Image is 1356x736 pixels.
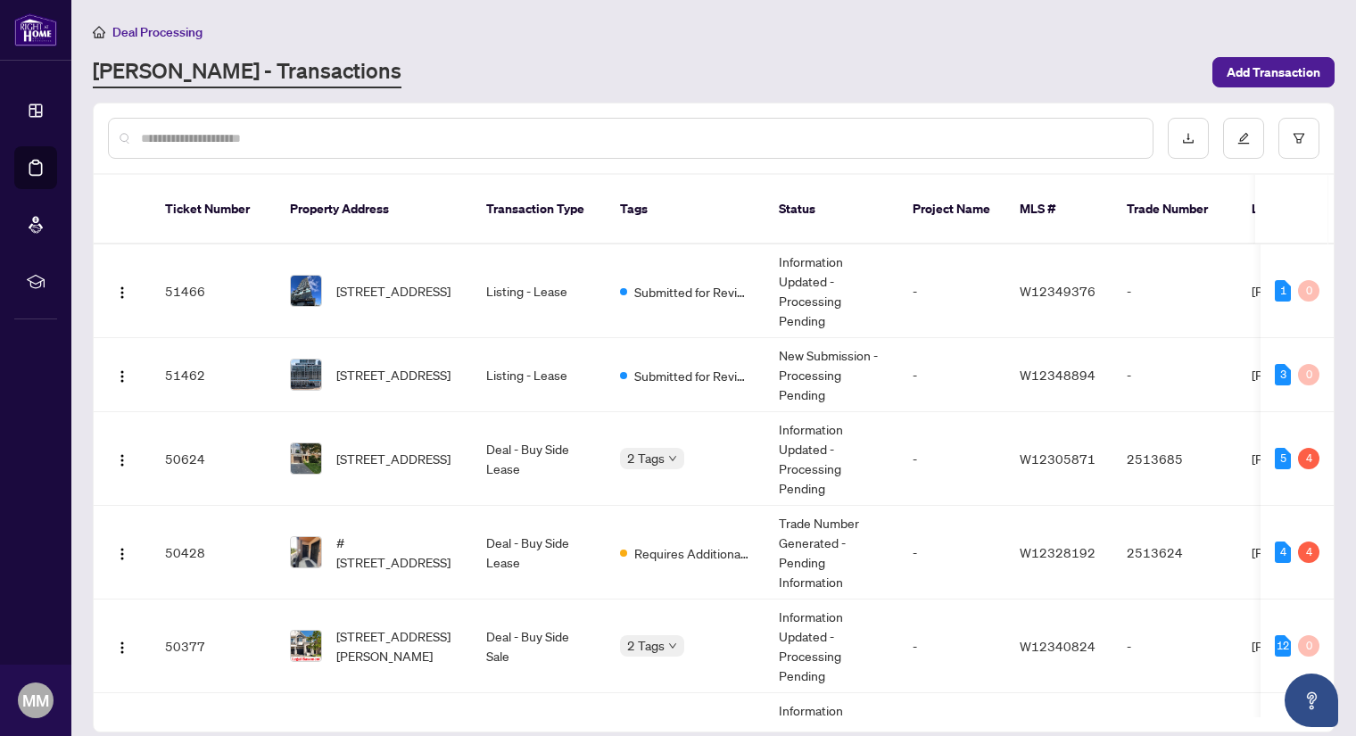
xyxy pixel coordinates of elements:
[115,641,129,655] img: Logo
[93,26,105,38] span: home
[108,632,136,660] button: Logo
[336,281,451,301] span: [STREET_ADDRESS]
[1275,635,1291,657] div: 12
[108,538,136,566] button: Logo
[1293,132,1305,145] span: filter
[115,547,129,561] img: Logo
[898,338,1005,412] td: -
[1278,118,1319,159] button: filter
[1112,175,1237,244] th: Trade Number
[1223,118,1264,159] button: edit
[1275,542,1291,563] div: 4
[1020,638,1096,654] span: W12340824
[1005,175,1112,244] th: MLS #
[291,631,321,661] img: thumbnail-img
[1227,58,1320,87] span: Add Transaction
[336,449,451,468] span: [STREET_ADDRESS]
[472,600,606,693] td: Deal - Buy Side Sale
[1298,364,1319,385] div: 0
[472,338,606,412] td: Listing - Lease
[151,412,276,506] td: 50624
[1298,635,1319,657] div: 0
[1112,506,1237,600] td: 2513624
[634,366,750,385] span: Submitted for Review
[765,244,898,338] td: Information Updated - Processing Pending
[1285,674,1338,727] button: Open asap
[1212,57,1335,87] button: Add Transaction
[108,277,136,305] button: Logo
[1020,367,1096,383] span: W12348894
[1020,544,1096,560] span: W12328192
[115,369,129,384] img: Logo
[472,412,606,506] td: Deal - Buy Side Lease
[765,600,898,693] td: Information Updated - Processing Pending
[1298,448,1319,469] div: 4
[1275,280,1291,302] div: 1
[1020,451,1096,467] span: W12305871
[634,543,750,563] span: Requires Additional Docs
[276,175,472,244] th: Property Address
[898,600,1005,693] td: -
[112,24,203,40] span: Deal Processing
[115,285,129,300] img: Logo
[151,244,276,338] td: 51466
[668,641,677,650] span: down
[765,338,898,412] td: New Submission - Processing Pending
[765,412,898,506] td: Information Updated - Processing Pending
[765,175,898,244] th: Status
[108,360,136,389] button: Logo
[151,600,276,693] td: 50377
[627,448,665,468] span: 2 Tags
[472,506,606,600] td: Deal - Buy Side Lease
[627,635,665,656] span: 2 Tags
[108,444,136,473] button: Logo
[668,454,677,463] span: down
[1112,244,1237,338] td: -
[898,412,1005,506] td: -
[291,443,321,474] img: thumbnail-img
[765,506,898,600] td: Trade Number Generated - Pending Information
[1298,542,1319,563] div: 4
[151,338,276,412] td: 51462
[1275,364,1291,385] div: 3
[472,244,606,338] td: Listing - Lease
[1112,600,1237,693] td: -
[115,453,129,467] img: Logo
[14,13,57,46] img: logo
[151,506,276,600] td: 50428
[898,244,1005,338] td: -
[336,626,458,666] span: [STREET_ADDRESS][PERSON_NAME]
[898,175,1005,244] th: Project Name
[1112,412,1237,506] td: 2513685
[291,360,321,390] img: thumbnail-img
[898,506,1005,600] td: -
[336,365,451,385] span: [STREET_ADDRESS]
[291,537,321,567] img: thumbnail-img
[1168,118,1209,159] button: download
[291,276,321,306] img: thumbnail-img
[1237,132,1250,145] span: edit
[93,56,401,88] a: [PERSON_NAME] - Transactions
[472,175,606,244] th: Transaction Type
[336,533,458,572] span: #[STREET_ADDRESS]
[606,175,765,244] th: Tags
[1275,448,1291,469] div: 5
[1298,280,1319,302] div: 0
[634,282,750,302] span: Submitted for Review
[1020,283,1096,299] span: W12349376
[151,175,276,244] th: Ticket Number
[1182,132,1195,145] span: download
[22,688,49,713] span: MM
[1112,338,1237,412] td: -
